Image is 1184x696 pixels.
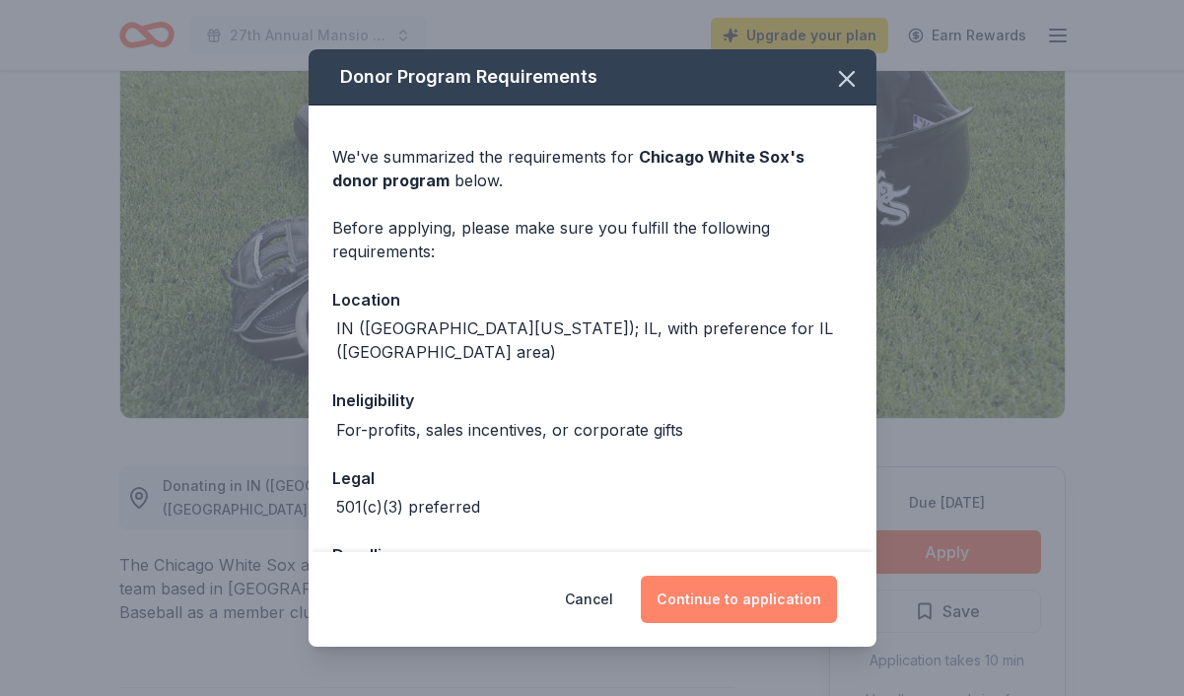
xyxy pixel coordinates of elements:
div: For-profits, sales incentives, or corporate gifts [336,418,683,442]
div: Donor Program Requirements [309,49,876,105]
div: IN ([GEOGRAPHIC_DATA][US_STATE]); IL, with preference for IL ([GEOGRAPHIC_DATA] area) [336,316,853,364]
div: Before applying, please make sure you fulfill the following requirements: [332,216,853,263]
div: Legal [332,465,853,491]
div: Ineligibility [332,387,853,413]
button: Continue to application [641,576,837,623]
div: Deadline [332,542,853,568]
div: Location [332,287,853,313]
div: We've summarized the requirements for below. [332,145,853,192]
div: 501(c)(3) preferred [336,495,480,519]
button: Cancel [565,576,613,623]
